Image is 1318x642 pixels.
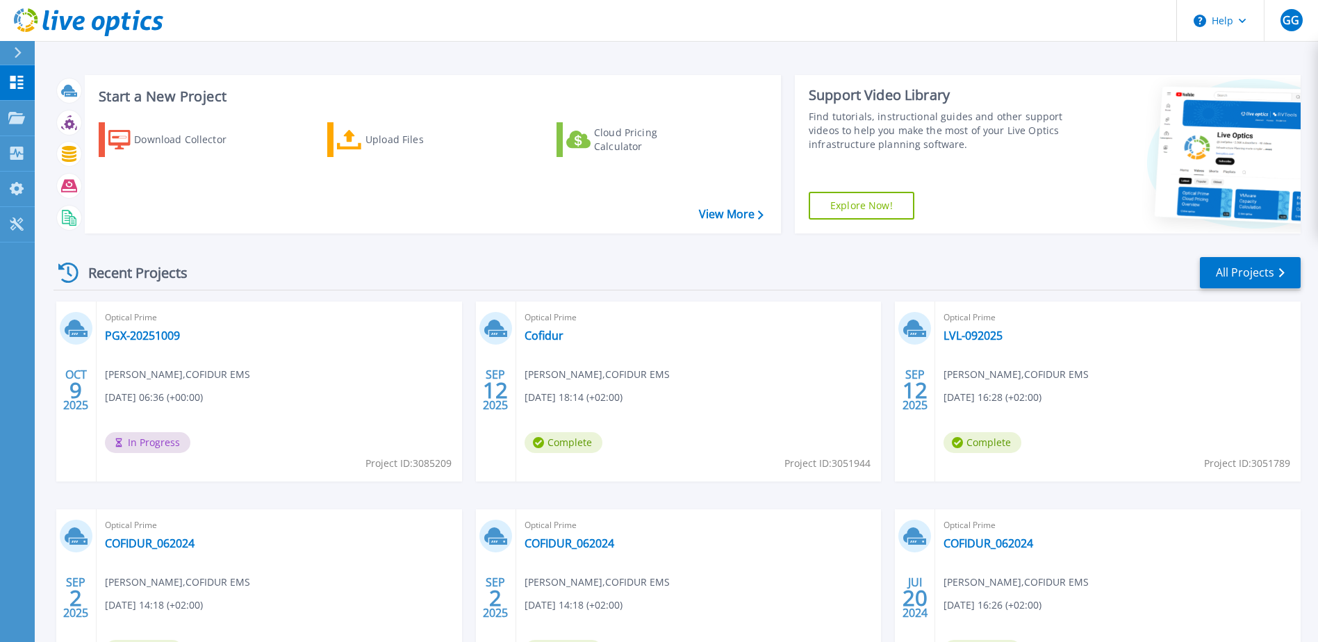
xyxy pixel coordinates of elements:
[809,110,1066,151] div: Find tutorials, instructional guides and other support videos to help you make the most of your L...
[903,384,928,396] span: 12
[809,192,914,220] a: Explore Now!
[594,126,705,154] div: Cloud Pricing Calculator
[99,122,254,157] a: Download Collector
[944,390,1041,405] span: [DATE] 16:28 (+02:00)
[99,89,763,104] h3: Start a New Project
[699,208,764,221] a: View More
[525,390,623,405] span: [DATE] 18:14 (+02:00)
[903,592,928,604] span: 20
[105,329,180,343] a: PGX-20251009
[482,365,509,415] div: SEP 2025
[525,575,670,590] span: [PERSON_NAME] , COFIDUR EMS
[902,365,928,415] div: SEP 2025
[1283,15,1299,26] span: GG
[944,310,1292,325] span: Optical Prime
[105,575,250,590] span: [PERSON_NAME] , COFIDUR EMS
[105,518,454,533] span: Optical Prime
[944,598,1041,613] span: [DATE] 16:26 (+02:00)
[489,592,502,604] span: 2
[365,456,452,471] span: Project ID: 3085209
[327,122,482,157] a: Upload Files
[105,390,203,405] span: [DATE] 06:36 (+00:00)
[1204,456,1290,471] span: Project ID: 3051789
[944,367,1089,382] span: [PERSON_NAME] , COFIDUR EMS
[944,432,1021,453] span: Complete
[784,456,871,471] span: Project ID: 3051944
[525,329,563,343] a: Cofidur
[134,126,245,154] div: Download Collector
[365,126,477,154] div: Upload Files
[944,329,1003,343] a: LVL-092025
[69,384,82,396] span: 9
[105,598,203,613] span: [DATE] 14:18 (+02:00)
[69,592,82,604] span: 2
[525,367,670,382] span: [PERSON_NAME] , COFIDUR EMS
[482,573,509,623] div: SEP 2025
[525,310,873,325] span: Optical Prime
[525,432,602,453] span: Complete
[557,122,711,157] a: Cloud Pricing Calculator
[105,367,250,382] span: [PERSON_NAME] , COFIDUR EMS
[525,518,873,533] span: Optical Prime
[483,384,508,396] span: 12
[902,573,928,623] div: JUI 2024
[525,536,614,550] a: COFIDUR_062024
[809,86,1066,104] div: Support Video Library
[944,536,1033,550] a: COFIDUR_062024
[53,256,206,290] div: Recent Projects
[105,310,454,325] span: Optical Prime
[525,598,623,613] span: [DATE] 14:18 (+02:00)
[944,575,1089,590] span: [PERSON_NAME] , COFIDUR EMS
[1200,257,1301,288] a: All Projects
[105,432,190,453] span: In Progress
[105,536,195,550] a: COFIDUR_062024
[63,573,89,623] div: SEP 2025
[944,518,1292,533] span: Optical Prime
[63,365,89,415] div: OCT 2025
